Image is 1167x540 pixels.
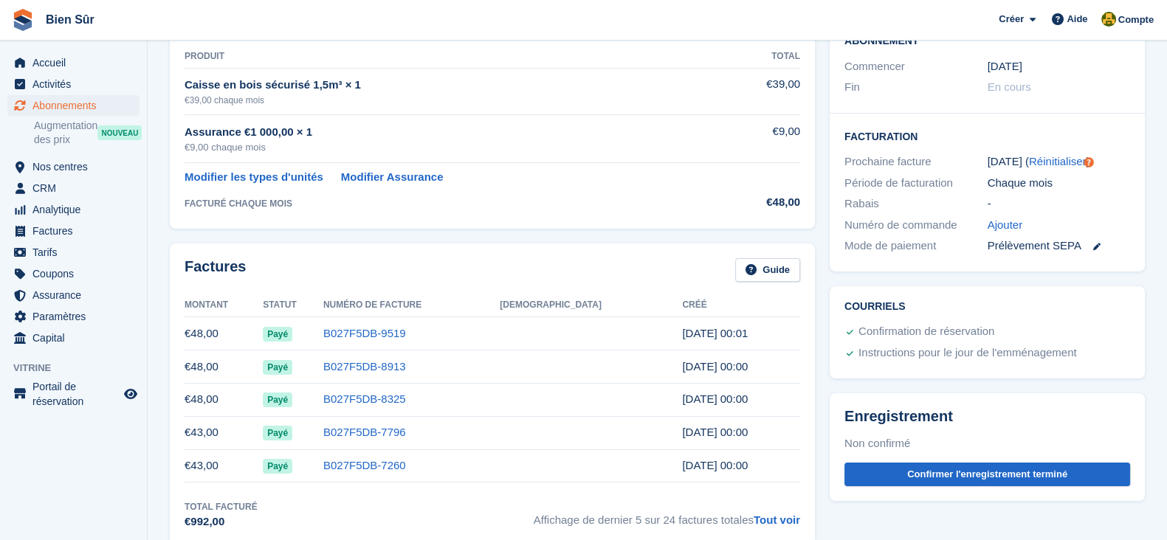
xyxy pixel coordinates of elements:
a: menu [7,263,140,284]
a: B027F5DB-8913 [323,360,406,373]
span: En cours [988,80,1031,93]
span: Assurance [32,285,121,305]
span: Payé [263,327,292,342]
h2: Courriels [844,301,1130,313]
span: Aide [1067,12,1087,27]
div: Période de facturation [844,175,988,192]
time: 2025-08-03 22:01:01 UTC [682,327,748,339]
div: Numéro de commande [844,217,988,234]
a: B027F5DB-8325 [323,392,406,405]
time: 2025-04-03 22:00:54 UTC [682,459,748,471]
div: Instructions pour le jour de l'emménagement [858,345,1077,362]
span: Coupons [32,263,121,284]
time: 2023-09-03 22:00:00 UTC [988,58,1022,75]
a: menu [7,199,140,220]
a: menu [7,221,140,241]
span: Paramètres [32,306,121,327]
time: 2025-07-03 22:00:55 UTC [682,360,748,373]
a: B027F5DB-7796 [323,426,406,438]
th: Produit [185,45,729,69]
th: [DEMOGRAPHIC_DATA] [500,294,682,317]
div: Confirmation de réservation [858,323,994,341]
span: Payé [263,459,292,474]
th: Créé [682,294,800,317]
a: menu [7,328,140,348]
h2: Factures [185,258,246,283]
a: Modifier Assurance [341,169,444,186]
time: 2025-06-03 22:00:14 UTC [682,392,748,405]
button: Confirmer l'enregistrement terminé [844,463,1130,487]
a: Modifier les types d'unités [185,169,323,186]
div: NOUVEAU [97,125,142,140]
span: Payé [263,426,292,440]
a: B027F5DB-7260 [323,459,406,471]
img: stora-icon-8386f47178a22dfd0bd8f6a31ec36ba5ce8667c1dd55bd0f319d3a0aa187defe.svg [12,9,34,31]
div: Total facturé [185,500,258,513]
div: €48,00 [729,194,800,211]
div: [DATE] ( ) [988,153,1131,170]
div: Fin [844,79,988,96]
span: Portail de réservation [32,379,121,409]
span: CRM [32,178,121,198]
h2: Enregistrement [844,408,1130,425]
div: Mode de paiement [844,238,988,255]
span: Affichage de dernier 5 sur 24 factures totales [534,500,800,530]
td: €43,00 [185,449,263,482]
a: menu [7,95,140,116]
span: Nos centres [32,156,121,177]
a: Guide [735,258,800,283]
span: Factures [32,221,121,241]
a: menu [7,242,140,263]
div: Caisse en bois sécurisé 1,5m³ × 1 [185,77,729,94]
div: Commencer [844,58,988,75]
div: Prélèvement SEPA [988,238,1131,255]
span: Payé [263,392,292,407]
td: €48,00 [185,317,263,350]
time: 2025-05-03 22:00:45 UTC [682,426,748,438]
td: €48,00 [185,383,263,416]
td: €9,00 [729,115,800,163]
div: €992,00 [185,513,258,530]
span: Augmentation des prix [34,119,97,147]
a: Bien Sûr [40,7,100,32]
td: €39,00 [729,68,800,114]
td: €48,00 [185,350,263,384]
span: Activités [32,74,121,94]
div: €39,00 chaque mois [185,94,729,107]
div: - [988,195,1131,212]
span: Analytique [32,199,121,220]
a: Ajouter [988,217,1023,234]
span: Capital [32,328,121,348]
span: Payé [263,360,292,375]
span: Accueil [32,52,121,73]
span: Compte [1118,13,1154,27]
div: Non confirmé [844,434,1130,454]
img: Fatima Kelaaoui [1101,12,1116,27]
div: Rabais [844,195,988,212]
span: Créer [999,12,1024,27]
th: Statut [263,294,323,317]
a: Boutique d'aperçu [122,385,140,403]
span: Tarifs [32,242,121,263]
span: Vitrine [13,361,147,375]
span: Abonnements [32,95,121,116]
a: menu [7,306,140,327]
a: Réinitialiser [1029,155,1087,167]
a: Tout voir [754,513,800,526]
a: menu [7,74,140,94]
a: menu [7,178,140,198]
th: Montant [185,294,263,317]
a: B027F5DB-9519 [323,327,406,339]
th: Total [729,45,800,69]
td: €43,00 [185,416,263,449]
div: FACTURÉ CHAQUE MOIS [185,197,729,210]
div: Tooltip anchor [1082,156,1095,169]
a: menu [7,52,140,73]
a: menu [7,156,140,177]
a: menu [7,379,140,409]
div: Assurance €1 000,00 × 1 [185,124,729,141]
div: Chaque mois [988,175,1131,192]
div: Prochaine facture [844,153,988,170]
div: €9,00 chaque mois [185,140,729,155]
a: menu [7,285,140,305]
